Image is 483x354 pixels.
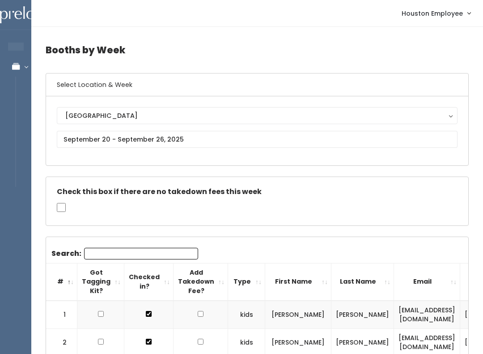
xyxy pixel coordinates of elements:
[46,38,469,62] h4: Booths by Week
[84,248,198,259] input: Search:
[394,301,460,329] td: [EMAIL_ADDRESS][DOMAIN_NAME]
[331,263,394,300] th: Last Name: activate to sort column ascending
[228,263,265,300] th: Type: activate to sort column ascending
[46,301,77,329] td: 1
[174,263,228,300] th: Add Takedown Fee?: activate to sort column ascending
[57,107,458,124] button: [GEOGRAPHIC_DATA]
[46,263,77,300] th: #: activate to sort column descending
[57,188,458,196] h5: Check this box if there are no takedown fees this week
[402,9,463,18] span: Houston Employee
[124,263,174,300] th: Checked in?: activate to sort column ascending
[228,301,265,329] td: kids
[77,263,124,300] th: Got Tagging Kit?: activate to sort column ascending
[65,111,449,121] div: [GEOGRAPHIC_DATA]
[331,301,394,329] td: [PERSON_NAME]
[51,248,198,259] label: Search:
[393,4,479,23] a: Houston Employee
[57,131,458,148] input: September 20 - September 26, 2025
[394,263,460,300] th: Email: activate to sort column ascending
[265,263,331,300] th: First Name: activate to sort column ascending
[46,73,468,96] h6: Select Location & Week
[265,301,331,329] td: [PERSON_NAME]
